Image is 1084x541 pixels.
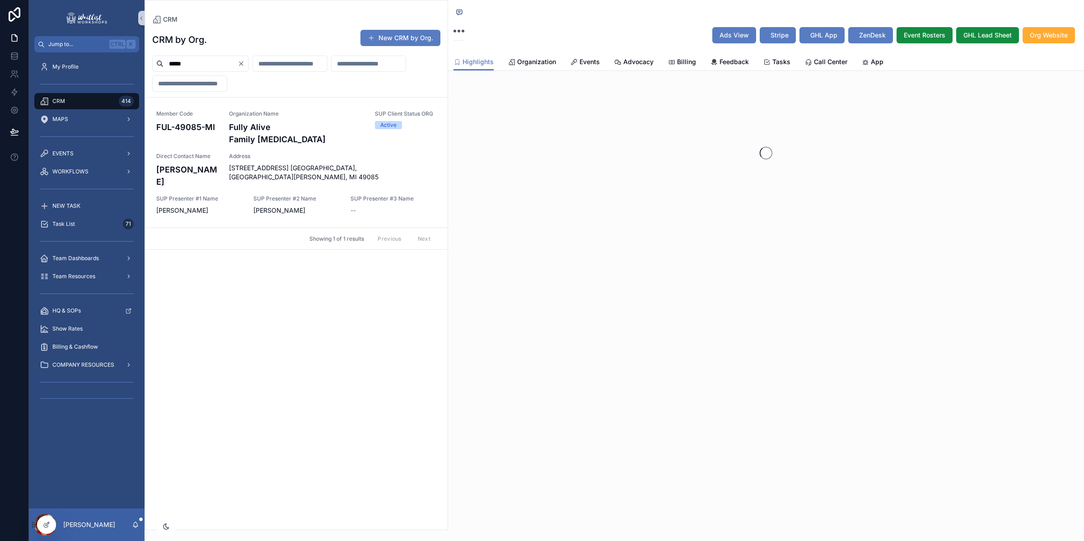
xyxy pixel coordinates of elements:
[156,110,218,117] span: Member Code
[238,60,248,67] button: Clear
[350,206,356,215] span: --
[614,54,654,72] a: Advocacy
[34,163,139,180] a: WORKFLOWS
[805,54,847,72] a: Call Center
[52,273,95,280] span: Team Resources
[109,40,126,49] span: Ctrl
[871,57,883,66] span: App
[763,54,790,72] a: Tasks
[1030,31,1068,40] span: Org Website
[52,63,79,70] span: My Profile
[453,54,494,71] a: Highlights
[152,15,178,24] a: CRM
[350,195,437,202] span: SUP Presenter #3 Name
[127,41,135,48] span: K
[34,111,139,127] a: MAPS
[760,27,796,43] button: Stripe
[253,206,340,215] span: [PERSON_NAME]
[668,54,696,72] a: Billing
[29,52,145,417] div: scrollable content
[463,57,494,66] span: Highlights
[712,27,756,43] button: Ads View
[309,235,364,243] span: Showing 1 of 1 results
[229,153,437,160] span: Address
[52,255,99,262] span: Team Dashboards
[52,343,98,350] span: Billing & Cashflow
[956,27,1019,43] button: GHL Lead Sheet
[48,41,106,48] span: Jump to...
[52,361,114,368] span: COMPANY RESOURCES
[156,206,243,215] span: [PERSON_NAME]
[145,98,448,228] a: Member CodeFUL-49085-MIOrganization NameFully Alive Family [MEDICAL_DATA]SUP Client Status ORGAct...
[375,110,437,117] span: SUP Client Status ORG
[897,27,953,43] button: Event Rosters
[677,57,696,66] span: Billing
[65,11,108,25] img: App logo
[34,339,139,355] a: Billing & Cashflow
[623,57,654,66] span: Advocacy
[34,145,139,162] a: EVENTS
[52,168,89,175] span: WORKFLOWS
[810,31,837,40] span: GHL App
[720,57,749,66] span: Feedback
[52,116,68,123] span: MAPS
[119,96,134,107] div: 414
[579,57,600,66] span: Events
[52,150,74,157] span: EVENTS
[163,15,178,24] span: CRM
[63,520,115,529] p: [PERSON_NAME]
[52,202,80,210] span: NEW TASK
[229,121,364,145] h4: Fully Alive Family [MEDICAL_DATA]
[52,98,65,105] span: CRM
[156,163,218,188] h4: [PERSON_NAME]
[156,153,218,160] span: Direct Contact Name
[229,163,437,182] span: [STREET_ADDRESS] [GEOGRAPHIC_DATA], [GEOGRAPHIC_DATA][PERSON_NAME], MI 49085
[34,59,139,75] a: My Profile
[710,54,749,72] a: Feedback
[570,54,600,72] a: Events
[34,268,139,284] a: Team Resources
[34,303,139,319] a: HQ & SOPs
[904,31,945,40] span: Event Rosters
[253,195,340,202] span: SUP Presenter #2 Name
[34,216,139,232] a: Task List71
[517,57,556,66] span: Organization
[963,31,1012,40] span: GHL Lead Sheet
[152,33,207,46] h1: CRM by Org.
[848,27,893,43] button: ZenDesk
[508,54,556,72] a: Organization
[34,93,139,109] a: CRM414
[1023,27,1075,43] button: Org Website
[862,54,883,72] a: App
[380,121,397,129] div: Active
[52,325,83,332] span: Show Rates
[34,36,139,52] button: Jump to...CtrlK
[34,357,139,373] a: COMPANY RESOURCES
[229,110,364,117] span: Organization Name
[156,121,218,133] h4: FUL-49085-MI
[772,57,790,66] span: Tasks
[156,195,243,202] span: SUP Presenter #1 Name
[52,220,75,228] span: Task List
[720,31,749,40] span: Ads View
[814,57,847,66] span: Call Center
[52,307,81,314] span: HQ & SOPs
[360,30,440,46] button: New CRM by Org.
[34,198,139,214] a: NEW TASK
[859,31,886,40] span: ZenDesk
[34,250,139,266] a: Team Dashboards
[799,27,845,43] button: GHL App
[771,31,789,40] span: Stripe
[123,219,134,229] div: 71
[34,321,139,337] a: Show Rates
